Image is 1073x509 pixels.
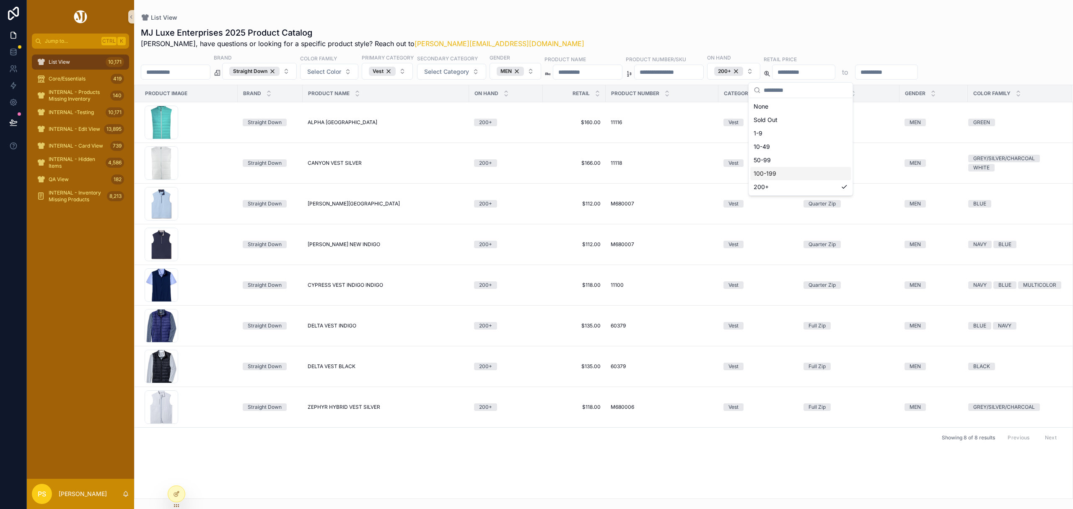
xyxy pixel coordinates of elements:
span: Brand [243,90,261,97]
a: CYPRESS VEST INDIGO INDIGO [308,282,464,288]
span: PS [38,489,46,499]
div: 200+ [714,67,743,76]
a: Straight Down [243,200,298,208]
a: Full Zip [803,403,894,411]
div: Full Zip [809,363,826,370]
span: [PERSON_NAME] NEW INDIGO [308,241,380,248]
a: INTERNAL - Inventory Missing Products8,213 [32,189,129,204]
span: $166.00 [548,160,601,166]
span: DELTA VEST BLACK [308,363,355,370]
button: Unselect MEN [497,67,524,76]
a: QA View182 [32,172,129,187]
label: Secondary Category [417,55,478,62]
a: Straight Down [243,241,298,248]
div: MEN [910,403,921,411]
span: DELTA VEST INDIGO [308,322,356,329]
a: Straight Down [243,322,298,330]
span: M680006 [611,404,634,410]
a: 60379 [611,322,713,329]
div: 200+ [479,241,492,248]
a: M680007 [611,200,713,207]
div: Vest [728,119,739,126]
a: MEN [905,200,963,208]
a: $112.00 [548,241,601,248]
a: Full Zip [803,322,894,330]
span: INTERNAL - Card View [49,143,103,149]
a: Straight Down [243,363,298,370]
a: CANYON VEST SILVER [308,160,464,166]
div: 200+ [479,159,492,167]
a: $160.00 [548,119,601,126]
div: 200+ [479,281,492,289]
button: Unselect STRAIGHT_DOWN [229,67,280,76]
label: Product Name [544,55,586,63]
button: Unselect I_200 [714,67,743,76]
a: Vest [723,403,793,411]
div: GREY/SILVER/CHARCOAL [973,155,1035,162]
span: Color Family [973,90,1011,97]
div: BLACK [973,363,990,370]
span: CANYON VEST SILVER [308,160,362,166]
a: Straight Down [243,159,298,167]
div: MULTICOLOR [1023,281,1056,289]
div: 200+ [479,322,492,330]
a: $112.00 [548,200,601,207]
div: 10,171 [106,107,124,117]
span: INTERNAL - Products Missing Inventory [49,89,107,102]
div: 10,171 [106,57,124,67]
div: 739 [110,141,124,151]
a: MEN [905,322,963,330]
div: 200+ [479,403,492,411]
div: Vest [728,200,739,208]
div: GREY/SILVER/CHARCOAL [973,403,1035,411]
div: BLUE [998,281,1011,289]
div: 200+ [750,180,851,194]
span: 11118 [611,160,622,166]
a: ALPHA [GEOGRAPHIC_DATA] [308,119,464,126]
button: Select Button [362,63,413,80]
a: Quarter Zip [803,200,894,208]
button: Jump to...CtrlK [32,34,129,49]
div: 140 [110,91,124,101]
a: BLACK [968,363,1062,370]
label: Color Family [300,55,337,62]
div: 50-99 [750,153,851,167]
a: 200+ [474,159,538,167]
span: On Hand [474,90,498,97]
span: 60379 [611,322,626,329]
span: Retail [573,90,590,97]
button: Select Button [300,64,358,80]
a: [PERSON_NAME][GEOGRAPHIC_DATA] [308,200,464,207]
div: MEN [910,281,921,289]
span: Product Name [308,90,350,97]
span: Product Image [145,90,187,97]
div: Straight Down [248,241,282,248]
div: NAVY [973,241,987,248]
a: Straight Down [243,281,298,289]
div: 13,895 [104,124,124,134]
div: scrollable content [27,49,134,479]
span: Product Number [611,90,659,97]
div: 200+ [479,200,492,208]
span: [PERSON_NAME], have questions or looking for a specific product style? Reach out to [141,39,584,49]
a: List View [141,13,177,22]
span: [PERSON_NAME][GEOGRAPHIC_DATA] [308,200,400,207]
a: INTERNAL - Hidden Items4,586 [32,155,129,170]
div: Quarter Zip [809,281,836,289]
div: BLUE [973,322,986,330]
div: MEN [910,241,921,248]
span: $118.00 [548,282,601,288]
a: BLUENAVY [968,322,1062,330]
div: Straight Down [248,159,282,167]
a: ZEPHYR HYBRID VEST SILVER [308,404,464,410]
a: INTERNAL - Card View739 [32,138,129,153]
button: Select Button [490,63,541,80]
div: MEN [910,159,921,167]
a: Quarter Zip [803,281,894,289]
span: K [118,38,125,44]
div: MEN [910,322,921,330]
div: MEN [910,363,921,370]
